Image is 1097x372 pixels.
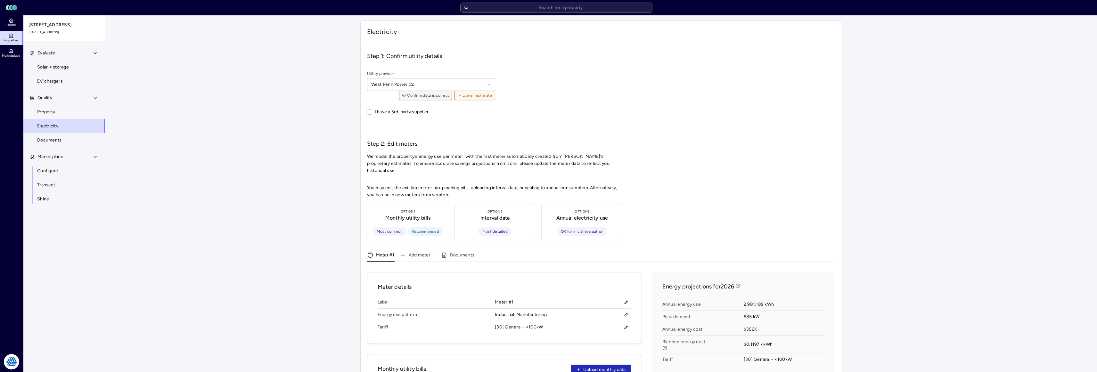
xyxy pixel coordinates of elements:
[367,154,611,173] span: We model the property’s energy use per meter, with the first meter automatically created from [PE...
[4,38,19,42] span: Properties
[662,298,744,311] span: Annual energy use
[460,3,652,13] input: Search for a property
[377,228,403,235] span: Most common
[402,92,449,99] span: Confirm data is correct
[37,78,63,85] span: EV chargers
[37,64,69,71] span: Solar + storage
[367,184,623,198] span: You may edit the existing meter by uploading bills, uploading interval data, or scaling to annual...
[482,228,508,235] span: Most detailed
[37,182,55,189] span: Transact
[378,321,495,333] span: Tariff
[37,167,58,174] span: Configure
[401,209,415,214] span: Option 1
[454,204,536,241] button: Option2Interval dataMost detailed
[662,353,744,366] span: Tariff
[23,119,105,133] a: Electricity
[37,196,49,203] span: Shine
[385,214,430,222] span: Monthly utility bills
[378,309,495,321] span: Energy use pattern
[441,252,474,262] button: Documents
[37,153,63,160] span: Marketplace
[29,21,100,28] span: [STREET_ADDRESS]
[367,27,835,36] h1: Electricity
[744,311,825,323] span: 585 kW
[556,214,608,222] span: Annual electricity use
[495,310,631,320] div: Industrial, Manufacturing
[23,46,105,60] button: Evaluate
[23,91,105,105] button: Qualify
[744,356,792,363] div: [30] General - <100kW
[487,209,503,214] span: Option 2
[480,214,510,222] span: Interval data
[29,30,100,35] span: [STREET_ADDRESS]
[23,105,105,119] a: Property
[744,298,825,311] span: 2,981,189 kWh
[378,283,631,291] span: Meter details
[37,94,52,101] span: Qualify
[378,296,495,309] span: Label
[495,324,543,331] div: [30] General - <100kW
[367,251,395,262] button: Meter #1
[575,209,589,214] span: Option 3
[399,91,452,100] button: Confirm data is correct
[37,50,55,57] span: Evaluate
[561,228,603,235] span: OK for initial evaluation
[37,137,61,144] span: Documents
[37,123,58,130] span: Electricity
[541,204,623,241] button: Option3Annual electricity useOK for initial evaluation
[2,54,20,58] span: Marketplace
[37,109,55,116] span: Property
[457,92,492,99] span: Lumen estimate
[23,192,105,206] a: Shine
[400,252,430,262] button: Add meter
[495,297,631,307] div: Meter #1
[367,140,835,148] h3: Step 2: Edit meters
[23,74,105,88] a: EV chargers
[6,23,16,27] span: Home
[23,60,105,74] a: Solar + storage
[367,204,449,241] button: Option1Monthly utility billsMost commonRecommended
[23,133,105,147] a: Documents
[23,164,105,178] a: Configure
[662,323,744,336] span: Annual energy cost
[662,282,734,291] span: Energy projections for 2026
[744,336,825,353] span: $0.1197 / kWh
[744,323,825,336] span: $356K
[367,52,835,60] h3: Step 1: Confirm utility details
[23,178,105,192] a: Transact
[662,311,744,323] span: Peak demand
[367,70,495,77] label: Utility provider
[375,109,429,115] span: I have a 3rd-party supplier
[412,228,439,235] span: Recommended
[23,150,105,164] button: Marketplace
[4,354,19,369] img: Tradition Energy
[662,339,739,351] span: Blended energy cost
